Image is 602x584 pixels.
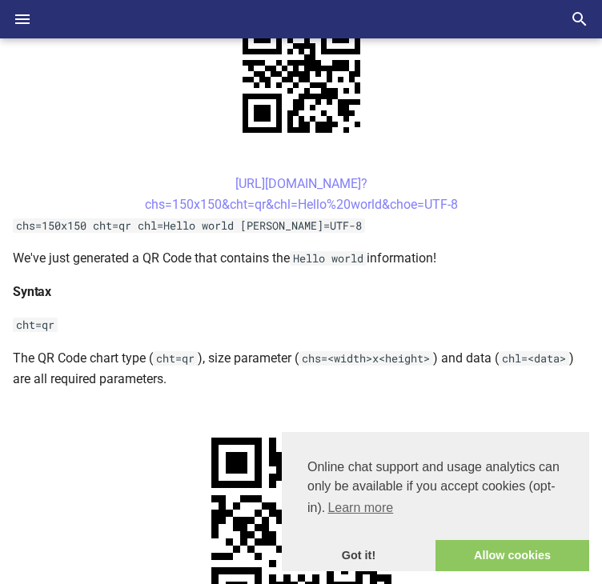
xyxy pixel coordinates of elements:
[307,458,564,520] span: Online chat support and usage analytics can only be available if you accept cookies (opt-in).
[282,540,435,572] a: dismiss cookie message
[13,248,589,269] p: We've just generated a QR Code that contains the information!
[290,251,367,266] code: Hello world
[499,351,569,366] code: chl=<data>
[299,351,433,366] code: chs=<width>x<height>
[13,218,365,233] code: chs=150x150 cht=qr chl=Hello world [PERSON_NAME]=UTF-8
[325,496,395,520] a: learn more about cookies
[13,318,58,332] code: cht=qr
[13,348,589,389] p: The QR Code chart type ( ), size parameter ( ) and data ( ) are all required parameters.
[282,432,589,571] div: cookieconsent
[13,282,589,302] h4: Syntax
[145,176,458,212] a: [URL][DOMAIN_NAME]?chs=150x150&cht=qr&chl=Hello%20world&choe=UTF-8
[153,351,198,366] code: cht=qr
[435,540,589,572] a: allow cookies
